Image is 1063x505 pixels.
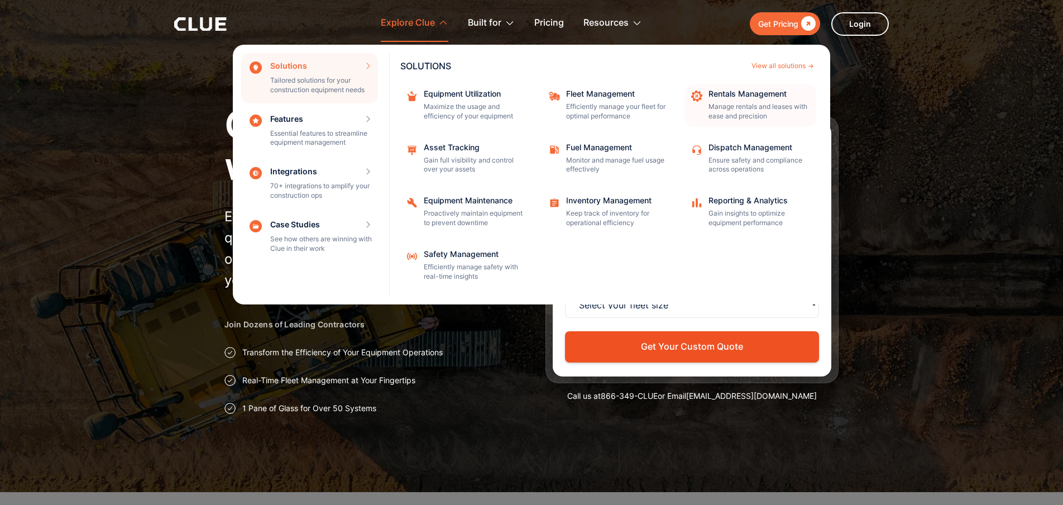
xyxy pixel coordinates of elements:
p: Keep track of inventory for operational efficiency [566,209,667,228]
a: Pricing [534,6,564,41]
a: Equipment UtilizationMaximize the usage and efficiency of your equipment [400,84,531,127]
div:  [798,17,816,31]
a: Fuel ManagementMonitor and manage fuel usage effectively [543,138,674,180]
h2: Join Dozens of Leading Contractors [224,319,518,330]
a: Inventory ManagementKeep track of inventory for operational efficiency [543,191,674,234]
p: Gain insights to optimize equipment performance [708,209,809,228]
button: Get Your Custom Quote [565,331,819,362]
p: Transform the Efficiency of Your Equipment Operations [242,347,443,358]
p: Efficiently manage safety with real-time insights [424,263,524,282]
a: Reporting & AnalyticsGain insights to optimize equipment performance [685,191,816,234]
div: View all solutions [751,63,806,69]
p: Manage rentals and leases with ease and precision [708,102,809,121]
div: Asset Tracking [424,144,524,151]
p: Efficiently manage your fleet for optimal performance [566,102,667,121]
div: Built for [468,6,501,41]
a: [EMAIL_ADDRESS][DOMAIN_NAME] [686,391,817,401]
div: Rentals Management [708,90,809,98]
div: Get Pricing [758,17,798,31]
img: repair icon image [691,90,703,102]
img: Approval checkmark icon [224,375,236,386]
div: Reporting & Analytics [708,197,809,204]
img: Repairing icon [406,197,418,209]
div: Explore Clue [381,6,448,41]
div: Equipment Utilization [424,90,524,98]
p: Maximize the usage and efficiency of your equipment [424,102,524,121]
div: Dispatch Management [708,144,809,151]
img: analytics icon [691,197,703,209]
a: Rentals ManagementManage rentals and leases with ease and precision [685,84,816,127]
img: Customer support icon [691,144,703,156]
img: Task checklist icon [548,197,561,209]
div: SOLUTIONS [400,61,746,70]
div: Inventory Management [566,197,667,204]
p: Monitor and manage fuel usage effectively [566,156,667,175]
nav: Explore Clue [174,42,889,304]
a: 866-349-CLUE [601,391,658,401]
div: Call us at or Email [545,390,839,402]
div: Equipment Maintenance [424,197,524,204]
img: Maintenance management icon [406,144,418,156]
a: View all solutions [751,63,813,69]
img: fleet fuel icon [548,144,561,156]
div: Safety Management [424,250,524,258]
div: Fuel Management [566,144,667,151]
p: Ensure safety and compliance across operations [708,156,809,175]
div: Fleet Management [566,90,667,98]
img: Safety Management [406,250,418,263]
img: repairing box icon [406,90,418,102]
div: Resources [583,6,629,41]
a: Asset TrackingGain full visibility and control over your assets [400,138,531,180]
img: Approval checkmark icon [224,403,236,414]
p: Proactively maintain equipment to prevent downtime [424,209,524,228]
img: Approval checkmark icon [224,347,236,358]
img: fleet repair icon [548,90,561,102]
div: Built for [468,6,515,41]
div: Resources [583,6,642,41]
a: Login [831,12,889,36]
a: Equipment MaintenanceProactively maintain equipment to prevent downtime [400,191,531,234]
div: Explore Clue [381,6,435,41]
p: Real-Time Fleet Management at Your Fingertips [242,375,415,386]
a: Dispatch ManagementEnsure safety and compliance across operations [685,138,816,180]
p: Gain full visibility and control over your assets [424,156,524,175]
a: Fleet ManagementEfficiently manage your fleet for optimal performance [543,84,674,127]
p: 1 Pane of Glass for Over 50 Systems [242,403,376,414]
a: Get Pricing [750,12,820,35]
a: Safety ManagementEfficiently manage safety with real-time insights [400,245,531,287]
